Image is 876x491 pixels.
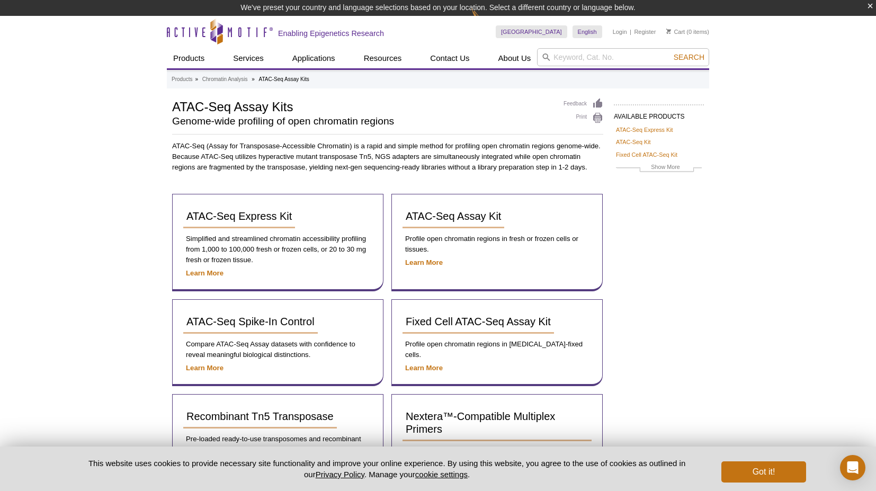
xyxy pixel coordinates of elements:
span: Nextera™-Compatible Multiplex Primers [406,410,555,435]
a: Services [227,48,270,68]
a: Fixed Cell ATAC-Seq Kit [616,150,677,159]
img: Your Cart [666,29,671,34]
p: Simplified and streamlined chromatin accessibility profiling from 1,000 to 100,000 fresh or froze... [183,234,372,265]
a: Contact Us [424,48,476,68]
a: ATAC-Seq Express Kit [183,205,295,228]
a: Nextera™-Compatible Multiplex Primers [403,405,592,441]
li: | [630,25,631,38]
h1: ATAC-Seq Assay Kits [172,98,553,114]
a: Show More [616,162,702,174]
a: [GEOGRAPHIC_DATA] [496,25,567,38]
a: Login [613,28,627,35]
li: (0 items) [666,25,709,38]
a: ATAC-Seq Express Kit [616,125,673,135]
a: ATAC-Seq Assay Kit [403,205,504,228]
span: ATAC-Seq Spike-In Control [186,316,315,327]
a: ATAC-Seq Spike-In Control [183,310,318,334]
a: Resources [357,48,408,68]
li: ATAC-Seq Assay Kits [259,76,309,82]
button: cookie settings [415,470,468,479]
li: » [252,76,255,82]
a: About Us [492,48,538,68]
a: Fixed Cell ATAC-Seq Assay Kit [403,310,554,334]
a: English [573,25,602,38]
h2: Enabling Epigenetics Research [278,29,384,38]
a: Register [634,28,656,35]
p: This website uses cookies to provide necessary site functionality and improve your online experie... [70,458,704,480]
p: Compare ATAC-Seq Assay datasets with confidence to reveal meaningful biological distinctions. [183,339,372,360]
a: Learn More [186,269,224,277]
a: Products [172,75,192,84]
span: Search [674,53,704,61]
h2: AVAILABLE PRODUCTS [614,104,704,123]
span: Fixed Cell ATAC-Seq Assay Kit [406,316,551,327]
a: Chromatin Analysis [202,75,248,84]
span: Recombinant Tn5 Transposase [186,410,334,422]
li: » [195,76,198,82]
h2: Genome-wide profiling of open chromatin regions [172,117,553,126]
p: Profile open chromatin regions in [MEDICAL_DATA]-fixed cells. [403,339,592,360]
a: Privacy Policy [316,470,364,479]
input: Keyword, Cat. No. [537,48,709,66]
div: Open Intercom Messenger [840,455,865,480]
a: Learn More [405,364,443,372]
a: Recombinant Tn5 Transposase [183,405,337,428]
button: Got it! [721,461,806,483]
a: Learn More [405,258,443,266]
a: ATAC-Seq Kit [616,137,651,147]
a: Feedback [564,98,603,110]
a: Print [564,112,603,124]
a: Cart [666,28,685,35]
img: Change Here [471,8,499,33]
a: Learn More [186,364,224,372]
a: Applications [286,48,342,68]
p: Pre-loaded ready-to-use transposomes and recombinant Tn5 transposase enzyme. [183,434,372,455]
p: ATAC-Seq (Assay for Transposase-Accessible Chromatin) is a rapid and simple method for profiling ... [172,141,603,173]
span: ATAC-Seq Express Kit [186,210,292,222]
a: Products [167,48,211,68]
button: Search [671,52,708,62]
p: Profile open chromatin regions in fresh or frozen cells or tissues. [403,234,592,255]
span: ATAC-Seq Assay Kit [406,210,501,222]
